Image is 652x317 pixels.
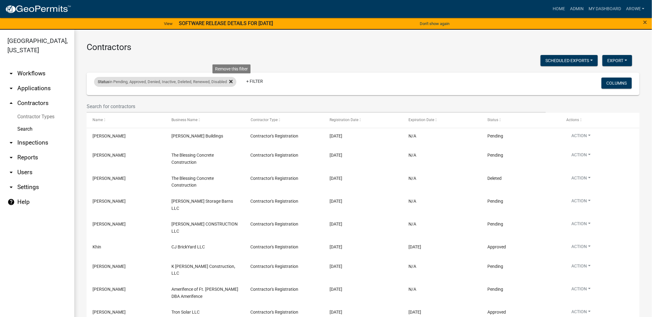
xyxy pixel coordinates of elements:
[93,118,103,122] span: Name
[624,3,647,15] a: arowe
[251,153,299,158] span: Contractor's Registration
[98,79,109,84] span: Status
[7,198,15,206] i: help
[7,70,15,77] i: arrow_drop_down
[602,78,632,89] button: Columns
[488,244,506,249] span: Approved
[488,176,502,181] span: Deleted
[241,76,268,87] a: + Filter
[7,99,15,107] i: arrow_drop_up
[488,264,503,269] span: Pending
[567,286,596,295] button: Action
[251,199,299,204] span: Contractor's Registration
[171,287,238,299] span: Amerifence of Ft. Wayne DBA Amerifence
[408,176,416,181] span: N/A
[87,113,166,128] datatable-header-cell: Name
[567,198,596,207] button: Action
[171,133,223,138] span: Morton Buildings
[330,264,342,269] span: 08/04/2025
[330,176,342,181] span: 08/26/2025
[488,153,503,158] span: Pending
[7,85,15,92] i: arrow_drop_down
[7,139,15,146] i: arrow_drop_down
[408,244,421,249] span: 06/28/2026
[488,199,503,204] span: Pending
[171,153,214,165] span: The Blessing Concrete Construction
[330,153,342,158] span: 08/26/2025
[417,19,452,29] button: Don't show again
[330,287,342,292] span: 07/23/2025
[567,152,596,161] button: Action
[7,184,15,191] i: arrow_drop_down
[245,113,324,128] datatable-header-cell: Contractor Type
[330,222,342,226] span: 08/12/2025
[171,244,205,249] span: CJ BrickYard LLC
[408,199,416,204] span: N/A
[251,244,299,249] span: Contractor's Registration
[87,42,640,53] h3: Contractors
[179,20,273,26] strong: SOFTWARE RELEASE DETAILS FOR [DATE]
[251,310,299,315] span: Contractor's Registration
[408,310,421,315] span: 05/09/2026
[93,287,126,292] span: Chandra Chaves
[330,244,342,249] span: 08/06/2025
[93,199,126,204] span: Marvin Raber
[643,18,647,27] span: ×
[171,222,238,234] span: CONNER CONSTRUCTION LLC
[93,310,126,315] span: Brian Platt
[171,264,235,276] span: K Graber Construction, LLC
[330,133,342,138] span: 09/02/2025
[488,133,503,138] span: Pending
[324,113,403,128] datatable-header-cell: Registration Date
[408,287,416,292] span: N/A
[568,3,586,15] a: Admin
[408,133,416,138] span: N/A
[251,133,299,138] span: Contractor's Registration
[251,222,299,226] span: Contractor's Registration
[541,55,598,66] button: Scheduled Exports
[94,77,236,87] div: in Pending, Approved, Denied, Inactive, Deleted, Renewed, Disabled
[171,310,200,315] span: Tron Solar LLC
[93,244,101,249] span: Khin
[488,118,499,122] span: Status
[408,222,416,226] span: N/A
[567,118,579,122] span: Actions
[567,175,596,184] button: Action
[93,222,126,226] span: Lucas
[550,3,568,15] a: Home
[251,176,299,181] span: Contractor's Registration
[567,243,596,252] button: Action
[7,169,15,176] i: arrow_drop_down
[586,3,624,15] a: My Dashboard
[93,176,126,181] span: julisa corado
[87,100,546,113] input: Search for contractors
[251,287,299,292] span: Contractor's Registration
[488,287,503,292] span: Pending
[488,222,503,226] span: Pending
[7,154,15,161] i: arrow_drop_down
[481,113,560,128] datatable-header-cell: Status
[602,55,632,66] button: Export
[93,133,126,138] span: Sean Cain
[330,199,342,204] span: 08/14/2025
[251,118,278,122] span: Contractor Type
[567,263,596,272] button: Action
[171,118,197,122] span: Business Name
[408,264,416,269] span: N/A
[488,310,506,315] span: Approved
[93,264,126,269] span: Tiffany Carpenter
[567,133,596,142] button: Action
[171,176,214,188] span: The Blessing Concrete Construction
[561,113,640,128] datatable-header-cell: Actions
[166,113,244,128] datatable-header-cell: Business Name
[403,113,481,128] datatable-header-cell: Expiration Date
[643,19,647,26] button: Close
[408,118,434,122] span: Expiration Date
[171,199,233,211] span: Raber Storage Barns LLC
[93,153,126,158] span: julisa corado
[330,118,358,122] span: Registration Date
[162,19,175,29] a: View
[251,264,299,269] span: Contractor's Registration
[330,310,342,315] span: 07/15/2025
[213,64,251,73] div: Remove this filter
